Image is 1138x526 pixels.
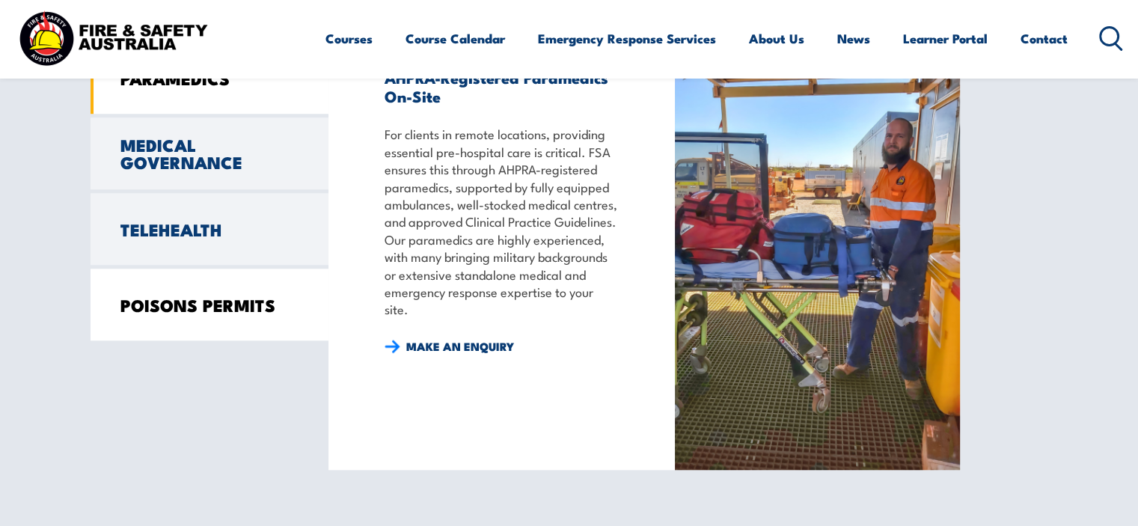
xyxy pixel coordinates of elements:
a: News [837,19,870,58]
a: Learner Portal [903,19,988,58]
img: Paramedic [675,42,960,470]
a: MEDICAL GOVERNANCE [91,117,328,189]
p: For clients in remote locations, providing essential pre-hospital care is critical. FSA ensures t... [385,125,620,317]
a: About Us [749,19,804,58]
a: Emergency Response Services [538,19,716,58]
a: Contact [1021,19,1068,58]
a: POISONS PERMITS [91,269,328,340]
h3: AHPRA-Registered Paramedics On-Site [385,68,620,105]
a: Courses [325,19,373,58]
a: Course Calendar [406,19,505,58]
a: MAKE AN ENQUIRY [385,338,514,355]
a: TELEHEALTH [91,193,328,265]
